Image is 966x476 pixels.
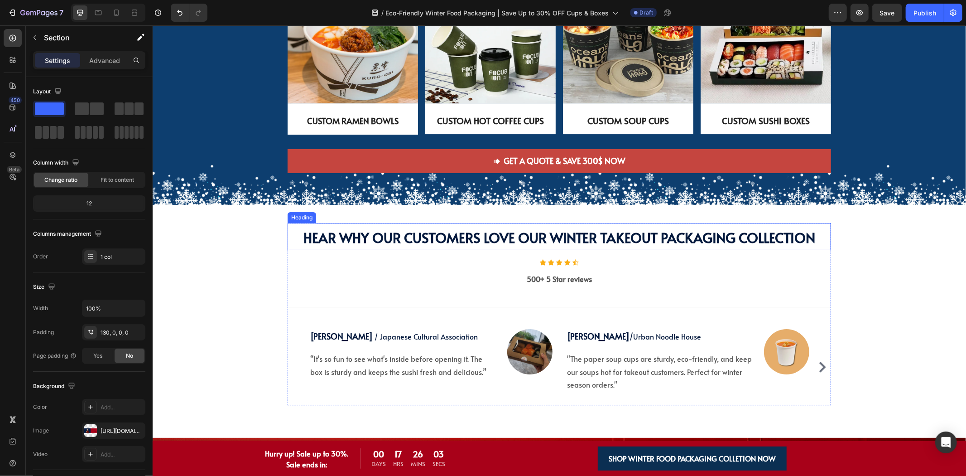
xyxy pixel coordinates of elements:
strong: GET A QUOTE & SAVE 300$ NOW [351,130,473,141]
strong: [PERSON_NAME] [414,305,477,316]
p: Days [219,434,233,443]
a: GET A QUOTE & SAVE 300$ NOW [135,124,678,148]
p: Hrs [240,434,251,443]
p: Settings [45,56,70,65]
div: Width [33,304,48,312]
div: Background [33,380,77,393]
div: Video [33,450,48,458]
div: 1 col [101,253,143,261]
input: Auto [82,300,145,316]
img: paper sushi boxes [355,304,400,349]
div: 12 [35,197,144,210]
p: Section [44,32,118,43]
span: Change ratio [45,176,78,184]
span: 500+ 5 Star reviews [374,248,439,258]
div: Undo/Redo [171,4,207,22]
p: "The paper soup cups are sturdy, eco-friendly, and keep our soups hot for takeout customers. Perf... [414,327,600,366]
strong: SHOP WINTER FOOD PACKAGING COLLETION NOW [456,428,623,438]
img: paper soup cup [611,304,657,349]
span: Eco-Friendly Winter Food Packaging | Save Up to 30% OFF Cups & Boxes [385,8,609,18]
div: 130, 0, 0, 0 [101,329,143,337]
span: “It's so fun to see what's inside before opening it. The box is sturdy and keeps the sushi fresh ... [158,328,334,351]
div: Padding [33,328,54,336]
div: 450 [9,97,22,104]
span: Yes [93,352,102,360]
div: Open Intercom Messenger [935,432,957,453]
p: Secs [280,434,293,443]
span: Hear Why Our Customers Love Our Winter TAKEOUT PACKAGING Collection [151,203,663,221]
div: 17 [240,423,251,434]
a: SHOP WINTER FOOD PACKAGING COLLETION NOW [445,421,634,445]
div: 03 [280,423,293,434]
div: 00 [219,423,233,434]
div: Heading [137,188,162,196]
div: Publish [913,8,936,18]
div: Layout [33,86,63,98]
strong: [PERSON_NAME] [158,305,220,316]
button: Carousel Next Arrow [663,335,677,349]
iframe: To enrich screen reader interactions, please activate Accessibility in Grammarly extension settings [153,25,966,476]
div: Order [33,253,48,261]
div: [URL][DOMAIN_NAME] [101,427,143,435]
span: No [126,352,133,360]
div: 26 [258,423,273,434]
button: Publish [906,4,944,22]
p: Mins [258,434,273,443]
button: Save [872,4,902,22]
button: 7 [4,4,67,22]
span: CUSTOM RAMEN BOWLS [154,90,246,101]
p: 7 [59,7,63,18]
span: Draft [639,9,653,17]
div: Beta [7,166,22,173]
div: Column width [33,157,81,169]
div: Add... [101,403,143,412]
span: / [414,305,481,316]
span: / Japanese Cultural Association [220,306,325,316]
p: CUSTOM HOT COFFEE CUPS [284,90,391,101]
span: Fit to content [101,176,134,184]
p: CUSTOM SUSHI BOXES [560,90,667,101]
div: Page padding [33,352,77,360]
div: Columns management [33,228,104,240]
div: Color [33,403,47,411]
p: CUSTOM SOUP CUPS [422,90,529,101]
div: Add... [101,451,143,459]
span: Urban Noodle House [481,306,548,316]
div: Image [33,427,49,435]
span: Save [880,9,895,17]
div: Size [33,281,57,293]
span: / [381,8,384,18]
p: Advanced [89,56,120,65]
